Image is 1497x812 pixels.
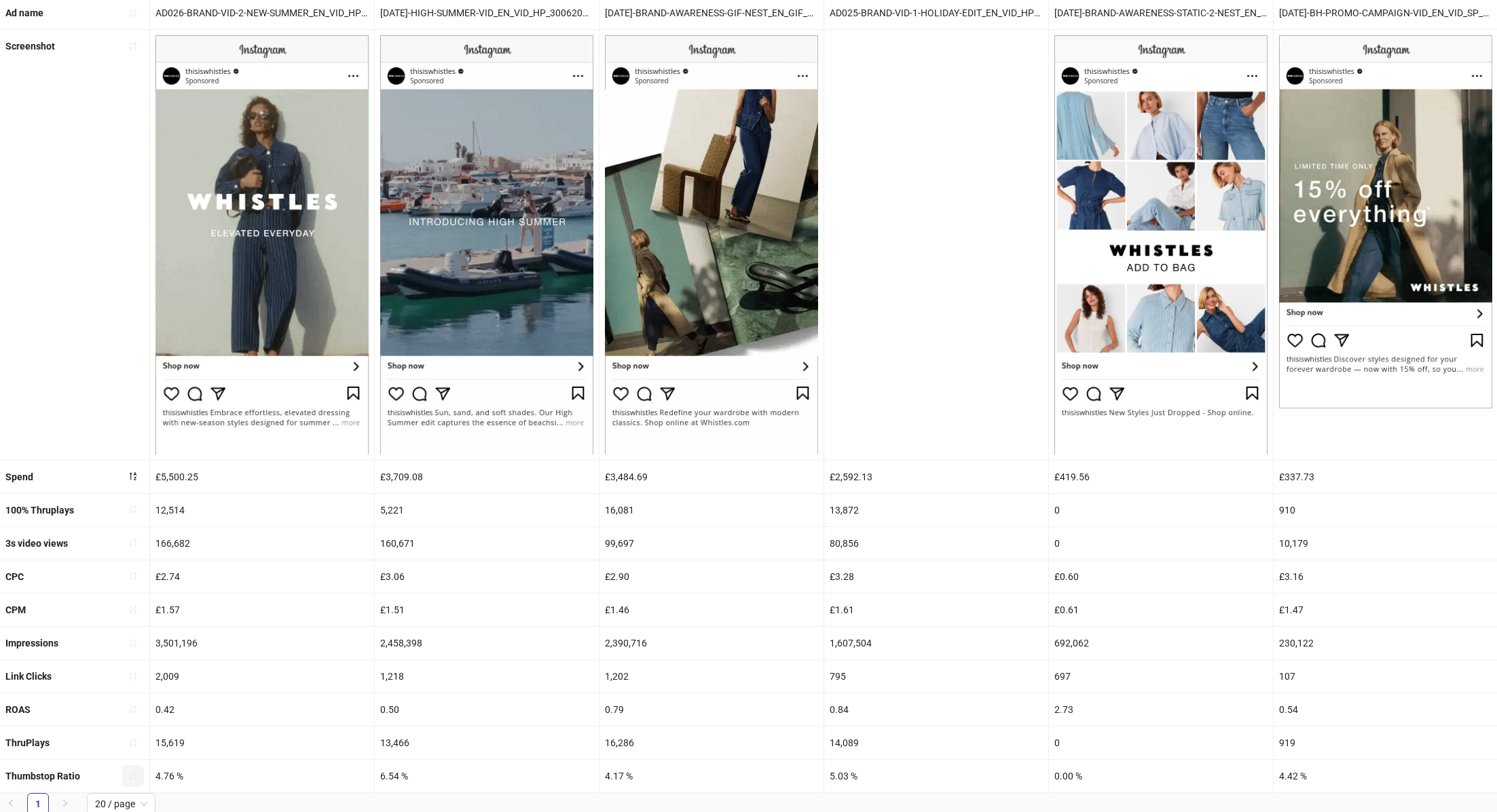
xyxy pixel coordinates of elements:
[1049,594,1273,626] div: £0.61
[824,594,1048,626] div: £1.61
[128,538,138,547] span: sort-ascending
[150,693,374,726] div: 0.42
[5,771,80,781] b: Thumbstop Ratio
[128,705,138,714] span: sort-ascending
[375,627,599,659] div: 2,458,398
[128,571,138,581] span: sort-ascending
[5,638,58,649] b: Impressions
[1049,727,1273,759] div: 0
[150,660,374,693] div: 2,009
[150,760,374,792] div: 4.76 %
[150,727,374,759] div: 15,619
[824,494,1048,526] div: 13,872
[150,560,374,593] div: £2.74
[824,527,1048,560] div: 80,856
[599,560,824,593] div: £2.90
[7,799,15,807] span: left
[128,738,138,748] span: sort-ascending
[150,494,374,526] div: 12,514
[155,35,369,454] img: Screenshot 6783043874131
[599,727,824,759] div: 16,286
[375,727,599,759] div: 13,466
[375,560,599,593] div: £3.06
[1049,693,1273,726] div: 2.73
[128,672,138,681] span: sort-ascending
[128,471,138,481] span: sort-descending
[128,505,138,514] span: sort-ascending
[375,693,599,726] div: 0.50
[599,494,824,526] div: 16,081
[599,693,824,726] div: 0.79
[599,760,824,792] div: 4.17 %
[599,594,824,626] div: £1.46
[5,604,26,615] b: CPM
[128,638,138,648] span: sort-ascending
[375,494,599,526] div: 5,221
[599,461,824,493] div: £3,484.69
[150,461,374,493] div: £5,500.25
[128,605,138,615] span: sort-ascending
[824,727,1048,759] div: 14,089
[599,527,824,560] div: 99,697
[824,461,1048,493] div: £2,592.13
[5,7,43,18] b: Ad name
[5,538,68,549] b: 3s video views
[824,660,1048,693] div: 795
[1049,660,1273,693] div: 697
[824,760,1048,792] div: 5.03 %
[5,505,74,516] b: 100% Thruplays
[599,627,824,659] div: 2,390,716
[1049,461,1273,493] div: £419.56
[5,471,33,482] b: Spend
[5,571,24,582] b: CPC
[5,737,50,748] b: ThruPlays
[375,527,599,560] div: 160,671
[375,760,599,792] div: 6.54 %
[150,527,374,560] div: 166,682
[375,594,599,626] div: £1.51
[1049,627,1273,659] div: 692,062
[1049,760,1273,792] div: 0.00 %
[375,461,599,493] div: £3,709.08
[5,704,31,715] b: ROAS
[605,35,818,454] img: Screenshot 6880217814331
[128,41,138,51] span: sort-ascending
[5,671,52,682] b: Link Clicks
[375,660,599,693] div: 1,218
[1279,35,1492,408] img: Screenshot 6900046737331
[61,799,69,807] span: right
[150,627,374,659] div: 3,501,196
[1049,527,1273,560] div: 0
[128,771,138,781] span: sort-ascending
[128,8,138,18] span: sort-ascending
[5,41,55,52] b: Screenshot
[824,693,1048,726] div: 0.84
[380,35,593,454] img: Screenshot 6865742782931
[150,594,374,626] div: £1.57
[824,560,1048,593] div: £3.28
[1054,35,1268,454] img: Screenshot 6880217743731
[824,627,1048,659] div: 1,607,504
[1049,494,1273,526] div: 0
[599,660,824,693] div: 1,202
[1049,560,1273,593] div: £0.60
